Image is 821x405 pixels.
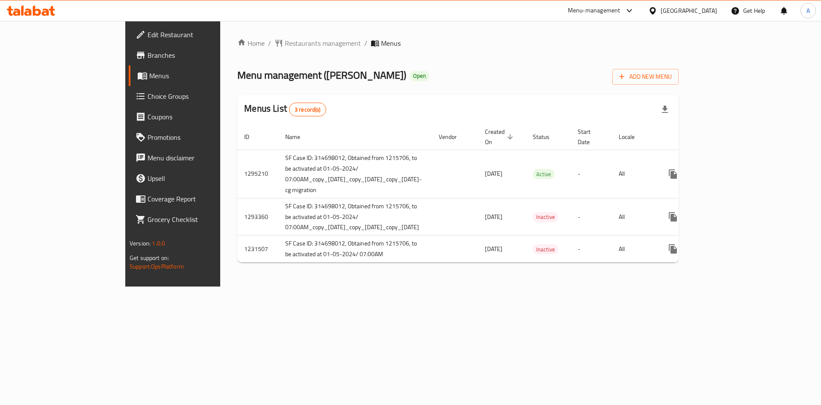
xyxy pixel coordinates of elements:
span: Locale [619,132,646,142]
span: 1.0.0 [152,238,165,249]
span: 3 record(s) [289,106,326,114]
div: Open [410,71,429,81]
div: Total records count [289,103,326,116]
span: [DATE] [485,243,502,254]
h2: Menus List [244,102,326,116]
li: / [268,38,271,48]
button: more [663,207,683,227]
td: - [571,150,612,198]
td: SF Case ID: 314698012, Obtained from 1215706, to be activated at 01-05-2024/ 07:00AM_copy_[DATE]_... [278,198,432,236]
span: Coverage Report [148,194,256,204]
span: Branches [148,50,256,60]
span: Menus [149,71,256,81]
span: Upsell [148,173,256,183]
span: Menus [381,38,401,48]
span: Inactive [533,245,558,254]
button: Add New Menu [612,69,679,85]
span: Get support on: [130,252,169,263]
span: ID [244,132,260,142]
th: Actions [656,124,752,150]
a: Grocery Checklist [129,209,263,230]
button: more [663,239,683,259]
div: Export file [655,99,675,120]
span: Grocery Checklist [148,214,256,225]
li: / [364,38,367,48]
span: Start Date [578,127,602,147]
span: Menu disclaimer [148,153,256,163]
button: more [663,164,683,184]
div: Menu-management [568,6,620,16]
span: Restaurants management [285,38,361,48]
a: Branches [129,45,263,65]
span: Coupons [148,112,256,122]
a: Coverage Report [129,189,263,209]
span: Name [285,132,311,142]
span: Choice Groups [148,91,256,101]
td: - [571,198,612,236]
span: [DATE] [485,211,502,222]
span: Add New Menu [619,71,672,82]
span: Promotions [148,132,256,142]
a: Menus [129,65,263,86]
span: Inactive [533,212,558,222]
td: All [612,236,656,263]
a: Choice Groups [129,86,263,106]
span: A [806,6,810,15]
nav: breadcrumb [237,38,679,48]
td: SF Case ID: 314698012, Obtained from 1215706, to be activated at 01-05-2024/ 07:00AM_copy_[DATE]_... [278,150,432,198]
span: Menu management ( [PERSON_NAME] ) [237,65,406,85]
a: Restaurants management [275,38,361,48]
span: Edit Restaurant [148,30,256,40]
span: [DATE] [485,168,502,179]
td: All [612,198,656,236]
table: enhanced table [237,124,752,263]
td: - [571,236,612,263]
a: Support.OpsPlatform [130,261,184,272]
td: All [612,150,656,198]
a: Promotions [129,127,263,148]
a: Upsell [129,168,263,189]
td: SF Case ID: 314698012, Obtained from 1215706, to be activated at 01-05-2024/ 07:00AM [278,236,432,263]
span: Created On [485,127,516,147]
span: Active [533,169,555,179]
div: Inactive [533,244,558,254]
a: Edit Restaurant [129,24,263,45]
span: Status [533,132,561,142]
a: Coupons [129,106,263,127]
span: Open [410,72,429,80]
span: Vendor [439,132,468,142]
a: Menu disclaimer [129,148,263,168]
span: Version: [130,238,151,249]
div: [GEOGRAPHIC_DATA] [661,6,717,15]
